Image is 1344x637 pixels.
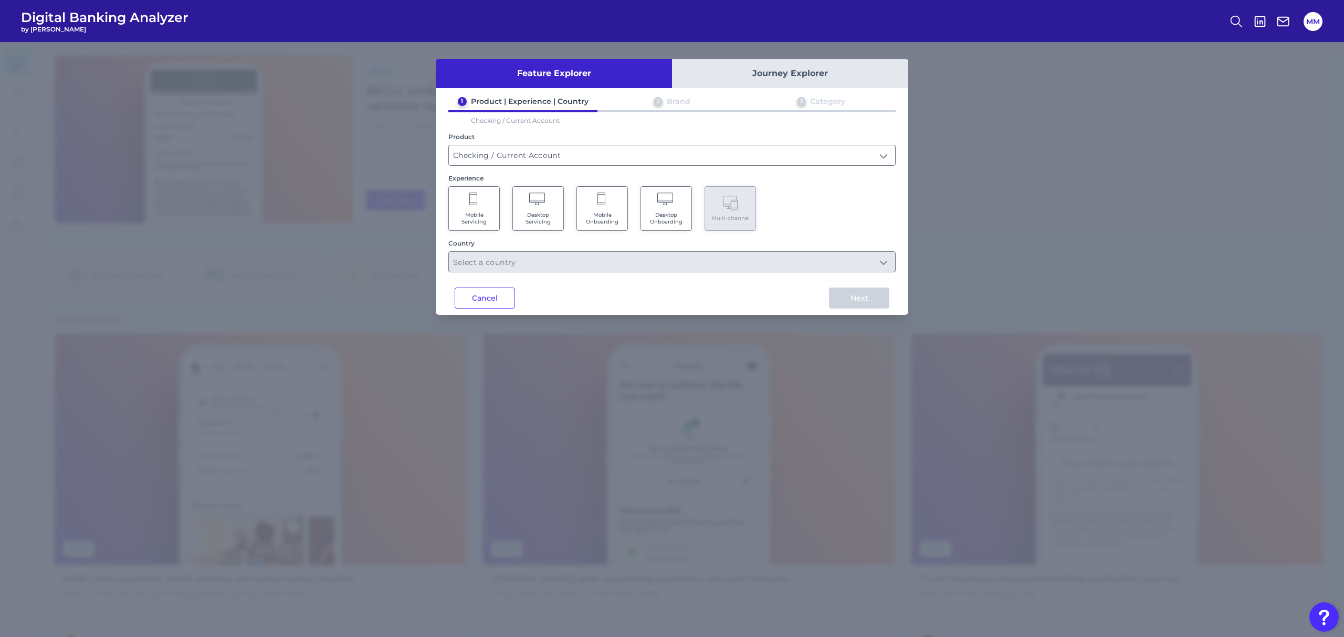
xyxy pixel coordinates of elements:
[810,97,845,106] div: Category
[448,133,896,141] div: Product
[21,9,188,25] span: Digital Banking Analyzer
[646,211,686,225] span: Desktop Onboarding
[448,186,500,231] button: Mobile Servicing
[1309,602,1339,632] button: Open Resource Center
[448,174,896,182] div: Experience
[455,288,515,309] button: Cancel
[667,97,690,106] div: Brand
[458,97,467,106] div: 1
[1304,12,1322,31] button: MM
[711,215,750,221] span: Multi-channel
[654,97,663,106] div: 2
[640,186,692,231] button: Desktop Onboarding
[449,252,895,272] input: Select a country
[454,211,494,225] span: Mobile Servicing
[471,97,589,106] div: Product | Experience | Country
[582,211,622,225] span: Mobile Onboarding
[797,97,806,106] div: 3
[705,186,756,231] button: Multi-channel
[448,116,583,124] p: Checking / Current Account
[576,186,628,231] button: Mobile Onboarding
[512,186,564,231] button: Desktop Servicing
[518,211,558,225] span: Desktop Servicing
[21,25,188,33] span: by [PERSON_NAME]
[448,239,896,247] div: Country
[672,59,908,88] button: Journey Explorer
[436,59,672,88] button: Feature Explorer
[829,288,889,309] button: Next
